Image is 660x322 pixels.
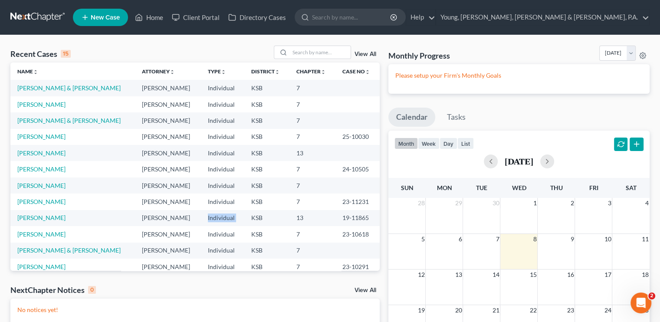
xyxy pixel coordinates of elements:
[394,138,418,149] button: month
[224,10,290,25] a: Directory Cases
[201,210,244,226] td: Individual
[17,149,66,157] a: [PERSON_NAME]
[17,133,66,140] a: [PERSON_NAME]
[135,96,201,112] td: [PERSON_NAME]
[244,161,289,177] td: KSB
[10,285,96,295] div: NextChapter Notices
[335,210,380,226] td: 19-11865
[201,243,244,259] td: Individual
[289,161,335,177] td: 7
[440,138,457,149] button: day
[401,184,413,191] span: Sun
[355,287,376,293] a: View All
[406,10,435,25] a: Help
[355,51,376,57] a: View All
[244,177,289,194] td: KSB
[437,184,452,191] span: Mon
[457,234,463,244] span: 6
[244,129,289,145] td: KSB
[491,305,500,315] span: 21
[17,214,66,221] a: [PERSON_NAME]
[244,210,289,226] td: KSB
[289,96,335,112] td: 7
[335,161,380,177] td: 24-10505
[420,234,425,244] span: 5
[625,184,636,191] span: Sat
[321,69,326,75] i: unfold_more
[641,234,650,244] span: 11
[201,226,244,242] td: Individual
[529,269,537,280] span: 15
[495,234,500,244] span: 7
[17,198,66,205] a: [PERSON_NAME]
[201,96,244,112] td: Individual
[244,194,289,210] td: KSB
[296,68,326,75] a: Chapterunfold_more
[135,177,201,194] td: [PERSON_NAME]
[417,198,425,208] span: 28
[10,49,71,59] div: Recent Cases
[201,80,244,96] td: Individual
[91,14,120,21] span: New Case
[289,112,335,128] td: 7
[607,198,612,208] span: 3
[17,165,66,173] a: [PERSON_NAME]
[17,263,66,270] a: [PERSON_NAME]
[17,68,38,75] a: Nameunfold_more
[569,234,575,244] span: 9
[170,69,175,75] i: unfold_more
[251,68,280,75] a: Districtunfold_more
[566,269,575,280] span: 16
[244,112,289,128] td: KSB
[342,68,370,75] a: Case Nounfold_more
[289,80,335,96] td: 7
[289,129,335,145] td: 7
[395,71,643,80] p: Please setup your Firm's Monthly Goals
[142,68,175,75] a: Attorneyunfold_more
[244,145,289,161] td: KSB
[201,145,244,161] td: Individual
[135,112,201,128] td: [PERSON_NAME]
[603,234,612,244] span: 10
[17,246,121,254] a: [PERSON_NAME] & [PERSON_NAME]
[88,286,96,294] div: 0
[17,230,66,238] a: [PERSON_NAME]
[566,305,575,315] span: 23
[135,259,201,275] td: [PERSON_NAME]
[335,194,380,210] td: 23-11231
[476,184,487,191] span: Tue
[335,259,380,275] td: 23-10291
[418,138,440,149] button: week
[512,184,526,191] span: Wed
[290,46,351,59] input: Search by name...
[388,108,435,127] a: Calendar
[454,198,463,208] span: 29
[289,243,335,259] td: 7
[454,305,463,315] span: 20
[17,101,66,108] a: [PERSON_NAME]
[529,305,537,315] span: 22
[135,210,201,226] td: [PERSON_NAME]
[532,198,537,208] span: 1
[505,157,533,166] h2: [DATE]
[439,108,473,127] a: Tasks
[135,145,201,161] td: [PERSON_NAME]
[135,129,201,145] td: [PERSON_NAME]
[436,10,649,25] a: Young, [PERSON_NAME], [PERSON_NAME] & [PERSON_NAME], P.A.
[201,177,244,194] td: Individual
[201,259,244,275] td: Individual
[33,69,38,75] i: unfold_more
[289,194,335,210] td: 7
[244,243,289,259] td: KSB
[135,194,201,210] td: [PERSON_NAME]
[630,292,651,313] iframe: Intercom live chat
[289,226,335,242] td: 7
[201,194,244,210] td: Individual
[244,259,289,275] td: KSB
[550,184,562,191] span: Thu
[641,269,650,280] span: 18
[289,145,335,161] td: 13
[569,198,575,208] span: 2
[603,269,612,280] span: 17
[17,306,373,314] p: No notices yet!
